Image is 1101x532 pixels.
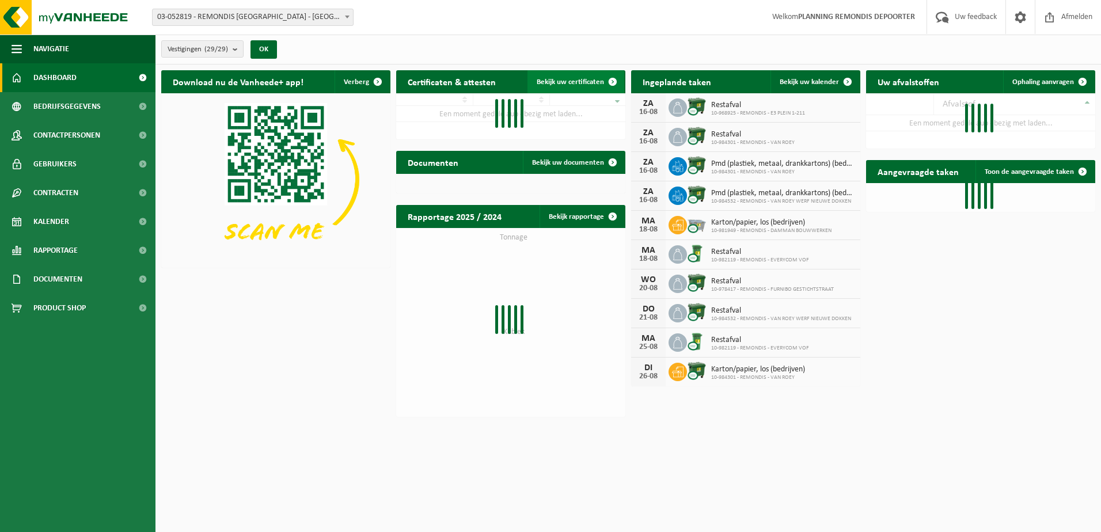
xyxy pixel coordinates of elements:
[523,151,624,174] a: Bekijk uw documenten
[711,110,805,117] span: 10-968925 - REMONDIS - E3 PLEIN 1-211
[33,236,78,265] span: Rapportage
[637,255,660,263] div: 18-08
[687,332,707,351] img: WB-0240-CU
[711,198,855,205] span: 10-984532 - REMONDIS - VAN ROEY WERF NIEUWE DOKKEN
[637,246,660,255] div: MA
[711,218,832,227] span: Karton/papier, los (bedrijven)
[711,365,805,374] span: Karton/papier, los (bedrijven)
[637,334,660,343] div: MA
[637,138,660,146] div: 16-08
[711,139,795,146] span: 10-984301 - REMONDIS - VAN ROEY
[711,277,834,286] span: Restafval
[33,294,86,322] span: Product Shop
[687,302,707,322] img: WB-1100-CU
[204,45,228,53] count: (29/29)
[637,373,660,381] div: 26-08
[33,92,101,121] span: Bedrijfsgegevens
[33,178,78,207] span: Contracten
[711,374,805,381] span: 10-984301 - REMONDIS - VAN ROEY
[637,99,660,108] div: ZA
[975,160,1094,183] a: Toon de aangevraagde taken
[711,336,809,345] span: Restafval
[711,130,795,139] span: Restafval
[866,160,970,183] h2: Aangevraagde taken
[637,275,660,284] div: WO
[153,9,353,25] span: 03-052819 - REMONDIS WEST-VLAANDEREN - OOSTENDE
[866,70,951,93] h2: Uw afvalstoffen
[637,128,660,138] div: ZA
[687,361,707,381] img: WB-1100-CU
[33,63,77,92] span: Dashboard
[33,150,77,178] span: Gebruikers
[335,70,389,93] button: Verberg
[687,273,707,292] img: WB-1100-CU
[396,151,470,173] h2: Documenten
[396,70,507,93] h2: Certificaten & attesten
[711,306,851,316] span: Restafval
[637,284,660,292] div: 20-08
[711,286,834,293] span: 10-978417 - REMONDIS - FURNIBO GESTICHTSTRAAT
[687,214,707,234] img: WB-2500-CU
[33,207,69,236] span: Kalender
[631,70,723,93] h2: Ingeplande taken
[637,343,660,351] div: 25-08
[152,9,354,26] span: 03-052819 - REMONDIS WEST-VLAANDEREN - OOSTENDE
[161,40,244,58] button: Vestigingen(29/29)
[637,226,660,234] div: 18-08
[711,316,851,322] span: 10-984532 - REMONDIS - VAN ROEY WERF NIEUWE DOKKEN
[711,345,809,352] span: 10-982119 - REMONDIS - EVERYCOM VOF
[344,78,369,86] span: Verberg
[637,196,660,204] div: 16-08
[540,205,624,228] a: Bekijk rapportage
[687,97,707,116] img: WB-1100-CU
[637,167,660,175] div: 16-08
[637,363,660,373] div: DI
[711,257,809,264] span: 10-982119 - REMONDIS - EVERYCOM VOF
[161,93,390,265] img: Download de VHEPlus App
[537,78,604,86] span: Bekijk uw certificaten
[711,227,832,234] span: 10-981949 - REMONDIS - DAMMAN BOUWWERKEN
[637,108,660,116] div: 16-08
[1012,78,1074,86] span: Ophaling aanvragen
[711,101,805,110] span: Restafval
[637,216,660,226] div: MA
[637,305,660,314] div: DO
[532,159,604,166] span: Bekijk uw documenten
[1003,70,1094,93] a: Ophaling aanvragen
[168,41,228,58] span: Vestigingen
[780,78,839,86] span: Bekijk uw kalender
[33,265,82,294] span: Documenten
[527,70,624,93] a: Bekijk uw certificaten
[711,248,809,257] span: Restafval
[161,70,315,93] h2: Download nu de Vanheede+ app!
[711,159,855,169] span: Pmd (plastiek, metaal, drankkartons) (bedrijven)
[687,155,707,175] img: WB-1100-CU
[687,244,707,263] img: WB-0240-CU
[687,126,707,146] img: WB-1100-CU
[396,205,513,227] h2: Rapportage 2025 / 2024
[637,187,660,196] div: ZA
[33,35,69,63] span: Navigatie
[711,169,855,176] span: 10-984301 - REMONDIS - VAN ROEY
[637,158,660,167] div: ZA
[687,185,707,204] img: WB-1100-CU
[711,189,855,198] span: Pmd (plastiek, metaal, drankkartons) (bedrijven)
[637,314,660,322] div: 21-08
[798,13,915,21] strong: PLANNING REMONDIS DEPOORTER
[250,40,277,59] button: OK
[770,70,859,93] a: Bekijk uw kalender
[33,121,100,150] span: Contactpersonen
[985,168,1074,176] span: Toon de aangevraagde taken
